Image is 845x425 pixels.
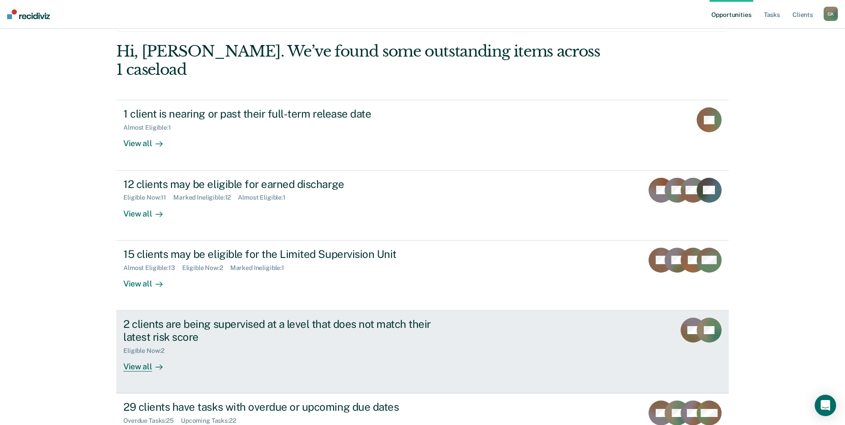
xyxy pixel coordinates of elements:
[230,264,291,272] div: Marked Ineligible : 1
[116,171,729,241] a: 12 clients may be eligible for earned dischargeEligible Now:11Marked Ineligible:12Almost Eligible...
[123,347,171,355] div: Eligible Now : 2
[116,311,729,393] a: 2 clients are being supervised at a level that does not match their latest risk scoreEligible Now...
[182,264,230,272] div: Eligible Now : 2
[116,42,606,79] div: Hi, [PERSON_NAME]. We’ve found some outstanding items across 1 caseload
[123,194,173,201] div: Eligible Now : 11
[824,7,838,21] button: GK
[123,124,178,131] div: Almost Eligible : 1
[123,318,436,343] div: 2 clients are being supervised at a level that does not match their latest risk score
[116,241,729,311] a: 15 clients may be eligible for the Limited Supervision UnitAlmost Eligible:13Eligible Now:2Marked...
[123,178,436,191] div: 12 clients may be eligible for earned discharge
[123,400,436,413] div: 29 clients have tasks with overdue or upcoming due dates
[116,100,729,170] a: 1 client is nearing or past their full-term release dateAlmost Eligible:1View all
[815,395,836,416] div: Open Intercom Messenger
[173,194,238,201] div: Marked Ineligible : 12
[123,264,182,272] div: Almost Eligible : 13
[181,417,243,425] div: Upcoming Tasks : 22
[123,354,173,372] div: View all
[123,107,436,120] div: 1 client is nearing or past their full-term release date
[238,194,293,201] div: Almost Eligible : 1
[123,271,173,289] div: View all
[123,248,436,261] div: 15 clients may be eligible for the Limited Supervision Unit
[824,7,838,21] div: G K
[123,201,173,219] div: View all
[7,9,50,19] img: Recidiviz
[123,417,181,425] div: Overdue Tasks : 25
[123,131,173,149] div: View all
